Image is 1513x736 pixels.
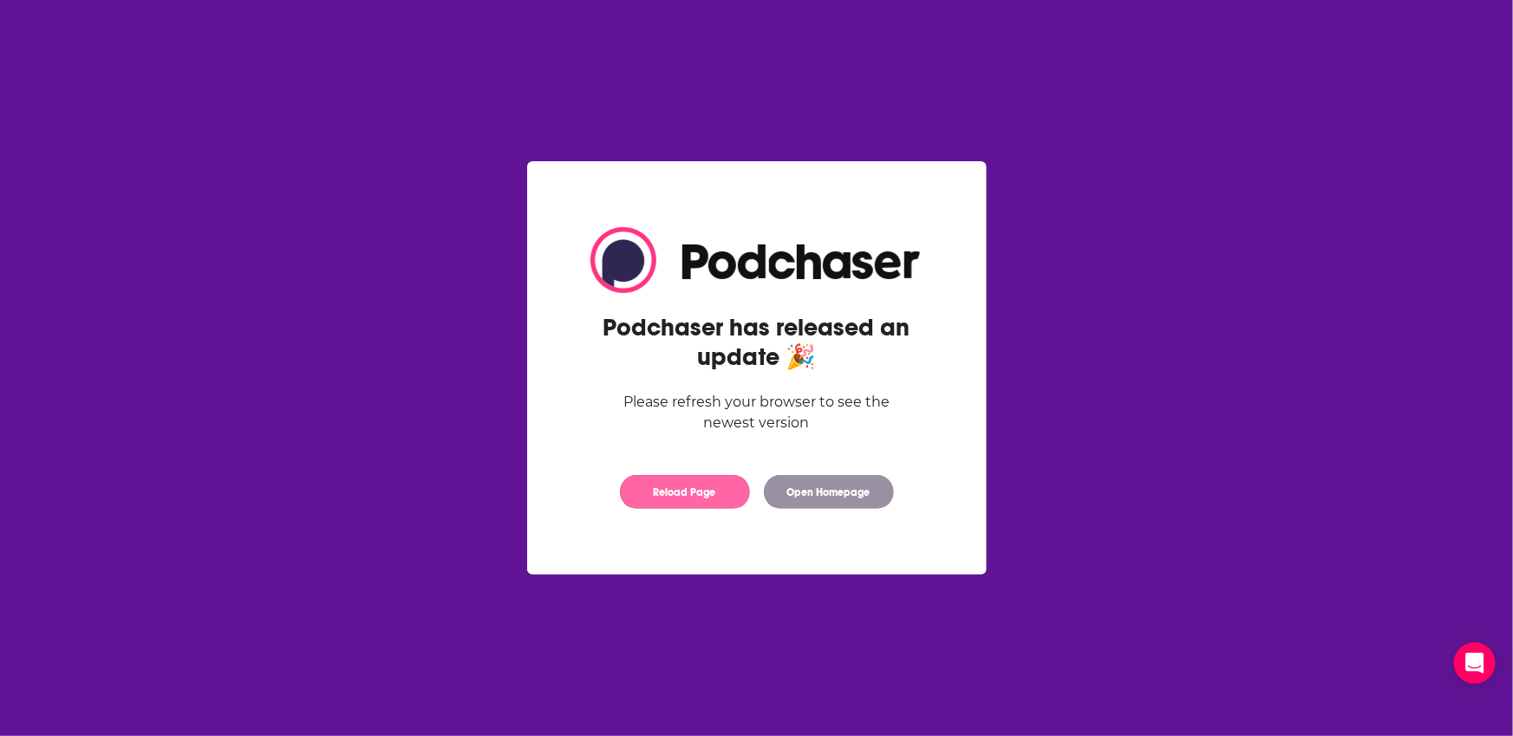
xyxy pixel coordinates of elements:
div: Open Intercom Messenger [1454,642,1496,684]
h2: Podchaser has released an update 🎉 [590,313,923,372]
button: Reload Page [620,475,750,509]
img: Logo [590,227,923,293]
button: Open Homepage [764,475,894,509]
div: Please refresh your browser to see the newest version [590,392,923,433]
